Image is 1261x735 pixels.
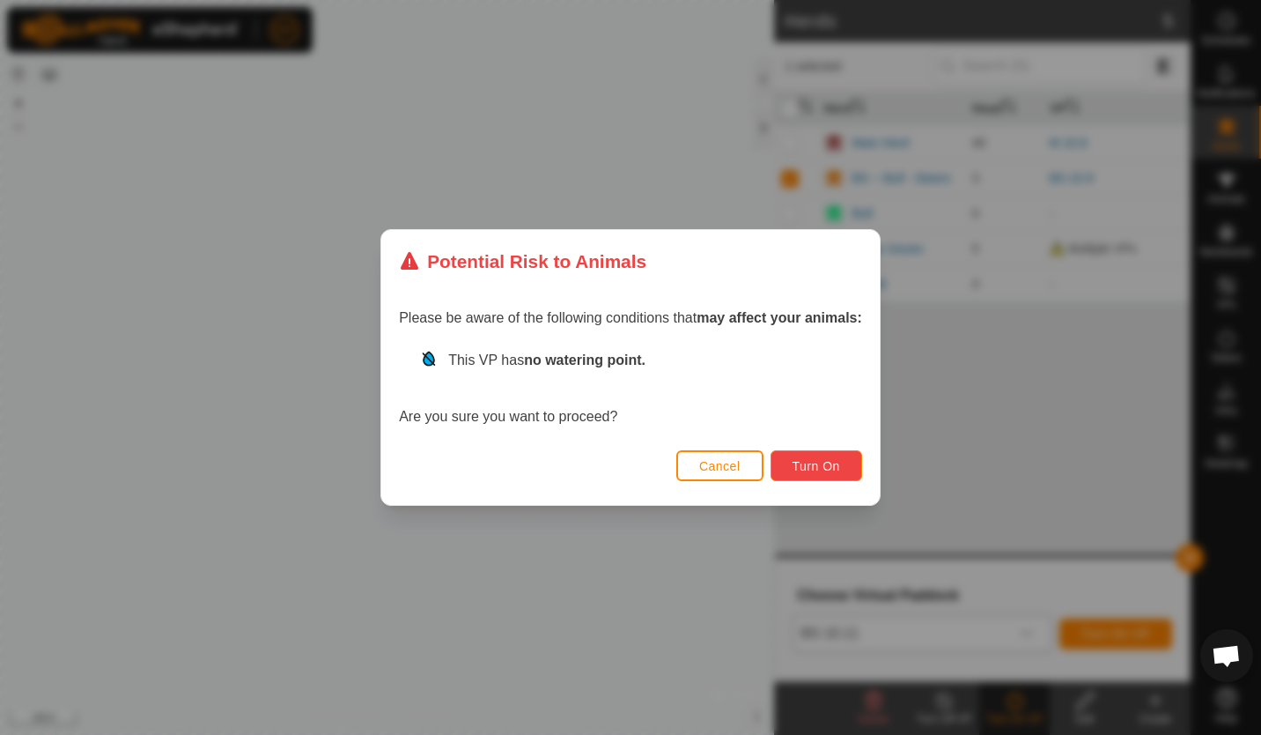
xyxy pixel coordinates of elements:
span: Please be aware of the following conditions that [399,310,862,325]
button: Turn On [771,450,862,481]
strong: no watering point. [524,353,645,367]
div: Are you sure you want to proceed? [399,350,862,427]
div: Open chat [1200,629,1253,682]
span: Cancel [699,459,741,473]
strong: may affect your animals: [697,310,862,325]
span: Turn On [793,459,840,473]
span: This VP has [448,353,645,367]
button: Cancel [676,450,763,481]
div: Potential Risk to Animals [399,248,646,275]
